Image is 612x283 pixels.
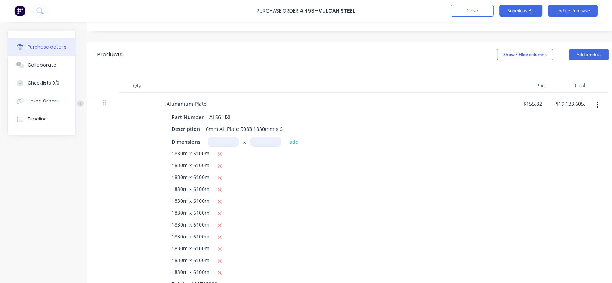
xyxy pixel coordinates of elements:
[119,78,155,93] div: Qty
[169,124,203,134] div: Description
[172,150,209,159] span: 1830m x 6100m
[28,62,56,68] div: Collaborate
[319,7,355,14] a: Vulcan Steel
[569,49,609,60] button: Add product
[172,209,209,218] span: 1830m x 6100m
[8,92,75,110] button: Linked Orders
[172,161,209,170] span: 1830m x 6100m
[172,138,200,146] span: Dimensions
[207,112,234,122] div: ALS6 HXL
[515,78,553,93] div: Price
[8,74,75,92] button: Checklists 0/0
[553,78,591,93] div: Total
[161,99,212,109] div: Aluminium Plate
[8,110,75,128] button: Timeline
[243,138,246,146] span: x
[8,38,75,56] button: Purchase details
[451,5,494,17] button: Close
[169,112,207,122] div: Part Number
[97,50,123,59] div: Products
[172,197,209,206] span: 1830m x 6100m
[286,137,303,146] button: add
[548,5,598,17] button: Update Purchase
[28,98,59,104] div: Linked Orders
[172,221,209,230] span: 1830m x 6100m
[499,5,542,17] button: Submit as Bill
[257,7,318,15] div: Purchase Order #493 -
[28,44,66,50] div: Purchase details
[172,268,209,277] span: 1830m x 6100m
[28,80,59,86] div: Checklists 0/0
[497,49,553,60] button: Show / Hide columns
[172,173,209,182] span: 1830m x 6100m
[172,185,209,194] span: 1830m x 6100m
[172,256,209,265] span: 1830m x 6100m
[8,56,75,74] button: Collaborate
[28,116,47,122] div: Timeline
[203,124,288,134] div: 6mm Ali Plate 5083 1830mm x 61
[172,245,209,254] span: 1830m x 6100m
[172,233,209,242] span: 1830m x 6100m
[14,5,25,16] img: Factory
